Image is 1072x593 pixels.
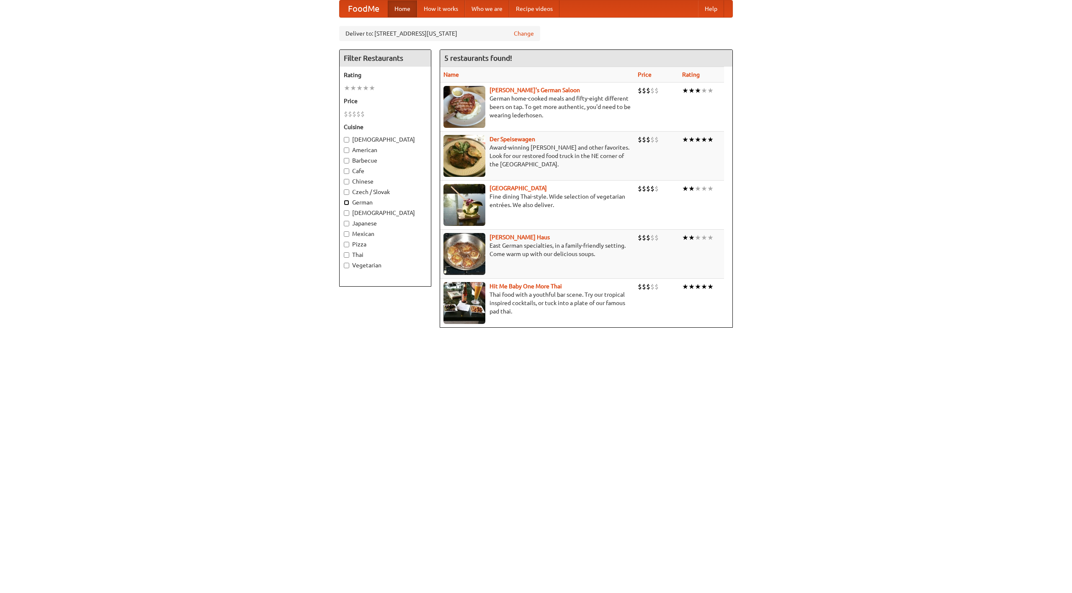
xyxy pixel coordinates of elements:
li: ★ [682,135,688,144]
input: Thai [344,252,349,258]
label: Barbecue [344,156,427,165]
li: $ [650,86,655,95]
li: ★ [707,86,714,95]
label: Cafe [344,167,427,175]
h5: Price [344,97,427,105]
li: ★ [707,233,714,242]
li: $ [655,233,659,242]
li: $ [646,282,650,291]
img: speisewagen.jpg [443,135,485,177]
a: Name [443,71,459,78]
li: $ [348,109,352,119]
li: ★ [701,233,707,242]
li: ★ [695,233,701,242]
li: $ [638,135,642,144]
li: ★ [688,233,695,242]
li: ★ [688,282,695,291]
li: $ [646,233,650,242]
input: [DEMOGRAPHIC_DATA] [344,137,349,142]
a: Help [698,0,724,17]
li: ★ [701,135,707,144]
input: Pizza [344,242,349,247]
li: ★ [688,86,695,95]
a: [GEOGRAPHIC_DATA] [490,185,547,192]
label: [DEMOGRAPHIC_DATA] [344,135,427,144]
img: babythai.jpg [443,282,485,324]
li: $ [655,86,659,95]
label: Chinese [344,177,427,186]
input: Mexican [344,231,349,237]
h5: Cuisine [344,123,427,131]
input: [DEMOGRAPHIC_DATA] [344,210,349,216]
li: ★ [695,184,701,193]
a: Der Speisewagen [490,136,535,142]
li: ★ [682,184,688,193]
li: $ [642,86,646,95]
li: ★ [707,282,714,291]
a: Who we are [465,0,509,17]
li: $ [650,233,655,242]
a: Rating [682,71,700,78]
input: Japanese [344,221,349,226]
li: ★ [369,83,375,93]
li: ★ [695,86,701,95]
li: $ [650,282,655,291]
b: [PERSON_NAME] Haus [490,234,550,241]
li: $ [638,184,642,193]
label: Vegetarian [344,261,427,269]
label: Mexican [344,230,427,238]
h4: Filter Restaurants [340,50,431,67]
input: Czech / Slovak [344,189,349,195]
ng-pluralize: 5 restaurants found! [444,54,512,62]
input: American [344,148,349,153]
a: [PERSON_NAME]'s German Saloon [490,87,580,93]
li: $ [650,184,655,193]
p: Thai food with a youthful bar scene. Try our tropical inspired cocktails, or tuck into a plate of... [443,290,631,316]
a: Hit Me Baby One More Thai [490,283,562,290]
li: ★ [682,233,688,242]
li: $ [655,135,659,144]
label: Pizza [344,240,427,249]
p: Fine dining Thai-style. Wide selection of vegetarian entrées. We also deliver. [443,192,631,209]
li: ★ [363,83,369,93]
li: $ [646,86,650,95]
p: East German specialties, in a family-friendly setting. Come warm up with our delicious soups. [443,241,631,258]
li: $ [646,184,650,193]
label: Czech / Slovak [344,188,427,196]
li: $ [642,184,646,193]
li: $ [646,135,650,144]
li: $ [642,282,646,291]
li: $ [361,109,365,119]
a: Price [638,71,652,78]
div: Deliver to: [STREET_ADDRESS][US_STATE] [339,26,540,41]
li: ★ [701,282,707,291]
input: German [344,200,349,205]
label: Japanese [344,219,427,228]
img: kohlhaus.jpg [443,233,485,275]
input: Barbecue [344,158,349,163]
li: $ [638,233,642,242]
label: [DEMOGRAPHIC_DATA] [344,209,427,217]
li: ★ [701,184,707,193]
label: American [344,146,427,154]
input: Chinese [344,179,349,184]
a: FoodMe [340,0,388,17]
input: Vegetarian [344,263,349,268]
li: $ [655,282,659,291]
li: $ [356,109,361,119]
li: ★ [688,135,695,144]
a: Change [514,29,534,38]
p: German home-cooked meals and fifty-eight different beers on tap. To get more authentic, you'd nee... [443,94,631,119]
li: ★ [688,184,695,193]
li: ★ [695,282,701,291]
label: German [344,198,427,207]
li: ★ [707,135,714,144]
a: How it works [417,0,465,17]
p: Award-winning [PERSON_NAME] and other favorites. Look for our restored food truck in the NE corne... [443,143,631,168]
li: ★ [682,282,688,291]
li: $ [655,184,659,193]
